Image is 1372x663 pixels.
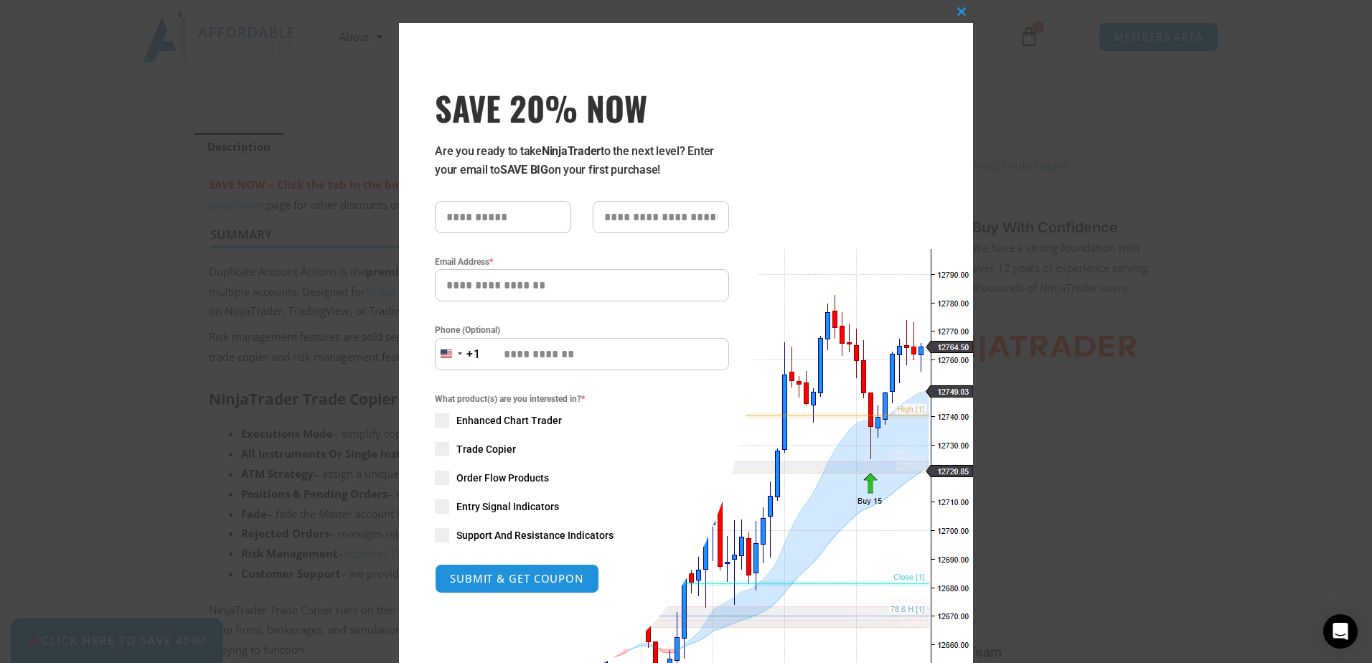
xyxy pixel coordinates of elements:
[435,442,729,456] label: Trade Copier
[500,163,548,177] strong: SAVE BIG
[435,88,729,128] h3: SAVE 20% NOW
[435,471,729,485] label: Order Flow Products
[435,564,599,593] button: SUBMIT & GET COUPON
[435,338,481,370] button: Selected country
[435,255,729,269] label: Email Address
[435,392,729,406] span: What product(s) are you interested in?
[456,413,562,428] span: Enhanced Chart Trader
[456,528,614,542] span: Support And Resistance Indicators
[435,499,729,514] label: Entry Signal Indicators
[456,499,559,514] span: Entry Signal Indicators
[542,144,601,158] strong: NinjaTrader
[435,323,729,337] label: Phone (Optional)
[435,528,729,542] label: Support And Resistance Indicators
[435,142,729,179] p: Are you ready to take to the next level? Enter your email to on your first purchase!
[1323,614,1358,649] div: Open Intercom Messenger
[456,442,516,456] span: Trade Copier
[466,345,481,364] div: +1
[435,413,729,428] label: Enhanced Chart Trader
[456,471,549,485] span: Order Flow Products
